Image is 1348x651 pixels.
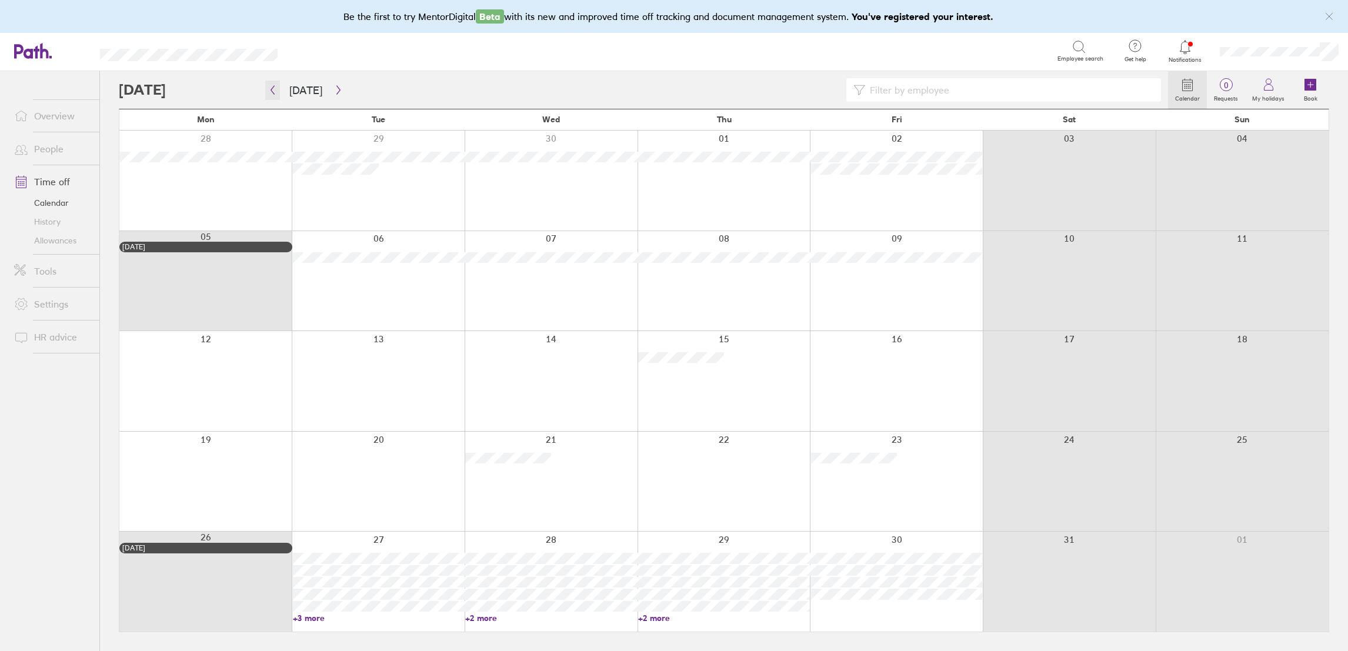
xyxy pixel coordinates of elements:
[1116,56,1155,63] span: Get help
[5,137,99,161] a: People
[293,613,465,623] a: +3 more
[1234,115,1250,124] span: Sun
[122,544,289,552] div: [DATE]
[476,9,504,24] span: Beta
[1168,92,1207,102] label: Calendar
[542,115,560,124] span: Wed
[5,292,99,316] a: Settings
[892,115,902,124] span: Fri
[5,212,99,231] a: History
[1245,92,1292,102] label: My holidays
[5,170,99,193] a: Time off
[5,259,99,283] a: Tools
[1292,71,1329,109] a: Book
[372,115,385,124] span: Tue
[1057,55,1103,62] span: Employee search
[865,79,1154,101] input: Filter by employee
[638,613,810,623] a: +2 more
[5,325,99,349] a: HR advice
[1166,56,1204,64] span: Notifications
[465,613,637,623] a: +2 more
[309,45,339,56] div: Search
[1168,71,1207,109] a: Calendar
[1207,81,1245,90] span: 0
[717,115,732,124] span: Thu
[197,115,215,124] span: Mon
[343,9,1005,24] div: Be the first to try MentorDigital with its new and improved time off tracking and document manage...
[280,81,332,100] button: [DATE]
[1207,92,1245,102] label: Requests
[1063,115,1076,124] span: Sat
[852,11,993,22] b: You've registered your interest.
[5,193,99,212] a: Calendar
[5,104,99,128] a: Overview
[1297,92,1324,102] label: Book
[1245,71,1292,109] a: My holidays
[1166,39,1204,64] a: Notifications
[5,231,99,250] a: Allowances
[122,243,289,251] div: [DATE]
[1207,71,1245,109] a: 0Requests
